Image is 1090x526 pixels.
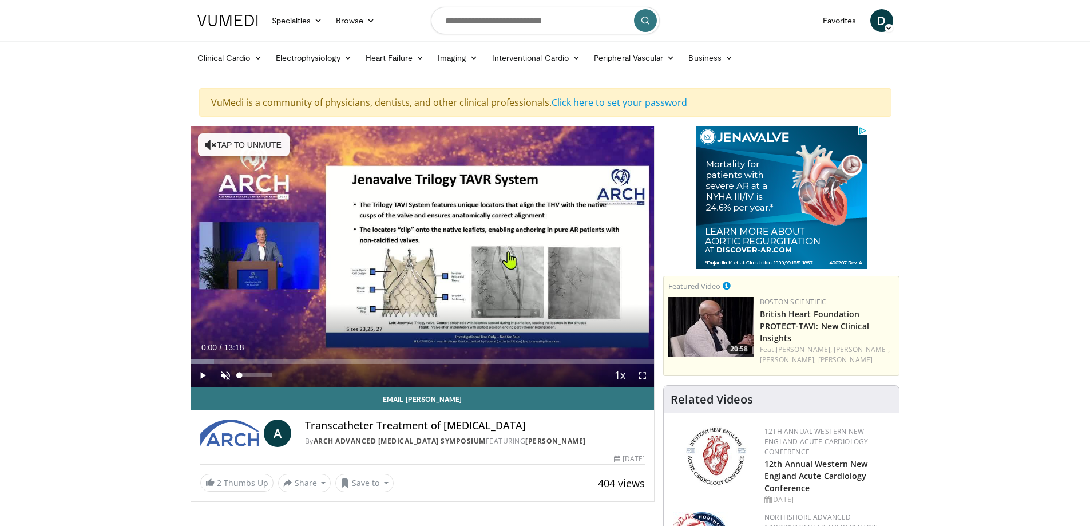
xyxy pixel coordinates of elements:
a: Specialties [265,9,330,32]
a: Boston Scientific [760,297,826,307]
a: Heart Failure [359,46,431,69]
a: Electrophysiology [269,46,359,69]
a: ARCH Advanced [MEDICAL_DATA] Symposium [314,436,486,446]
span: 13:18 [224,343,244,352]
img: ARCH Advanced Revascularization Symposium [200,420,259,447]
video-js: Video Player [191,126,655,387]
a: Email [PERSON_NAME] [191,387,655,410]
img: VuMedi Logo [197,15,258,26]
a: A [264,420,291,447]
div: VuMedi is a community of physicians, dentists, and other clinical professionals. [199,88,891,117]
a: Business [681,46,740,69]
img: 0954f259-7907-4053-a817-32a96463ecc8.png.150x105_q85_autocrop_double_scale_upscale_version-0.2.png [684,426,748,487]
div: By FEATURING [305,436,645,446]
button: Tap to unmute [198,133,290,156]
a: 12th Annual Western New England Acute Cardiology Conference [764,458,867,493]
a: 20:58 [668,297,754,357]
div: Feat. [760,345,894,365]
a: British Heart Foundation PROTECT-TAVI: New Clinical Insights [760,309,869,343]
a: Click here to set your password [552,96,687,109]
button: Share [278,474,331,492]
a: [PERSON_NAME] [525,436,586,446]
input: Search topics, interventions [431,7,660,34]
button: Save to [335,474,394,492]
h4: Related Videos [671,393,753,406]
a: [PERSON_NAME], [760,355,816,365]
span: / [220,343,222,352]
a: Imaging [431,46,485,69]
button: Fullscreen [631,364,654,387]
span: 0:00 [201,343,217,352]
button: Unmute [214,364,237,387]
a: Clinical Cardio [191,46,269,69]
a: D [870,9,893,32]
img: 20bd0fbb-f16b-4abd-8bd0-1438f308da47.150x105_q85_crop-smart_upscale.jpg [668,297,754,357]
a: Favorites [816,9,863,32]
a: 2 Thumbs Up [200,474,274,492]
div: [DATE] [614,454,645,464]
span: 20:58 [727,344,751,354]
a: [PERSON_NAME] [818,355,873,365]
a: 12th Annual Western New England Acute Cardiology Conference [764,426,868,457]
a: Interventional Cardio [485,46,588,69]
small: Featured Video [668,281,720,291]
span: 404 views [598,476,645,490]
h4: Transcatheter Treatment of [MEDICAL_DATA] [305,420,645,432]
a: [PERSON_NAME], [776,345,832,354]
div: Progress Bar [191,359,655,364]
iframe: Advertisement [696,126,867,269]
a: [PERSON_NAME], [834,345,890,354]
a: Peripheral Vascular [587,46,681,69]
div: Volume Level [240,373,272,377]
span: 2 [217,477,221,488]
div: [DATE] [764,495,890,505]
a: Browse [329,9,382,32]
button: Play [191,364,214,387]
button: Playback Rate [608,364,631,387]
